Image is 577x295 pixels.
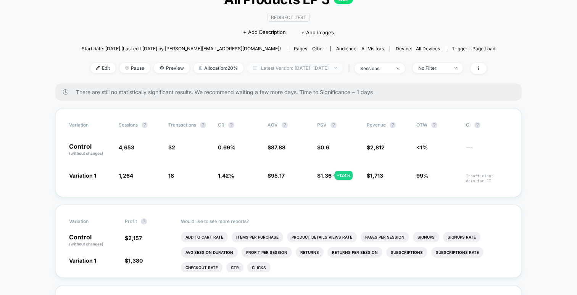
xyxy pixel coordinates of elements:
img: end [396,67,399,69]
span: Transactions [168,122,196,128]
button: ? [142,122,148,128]
span: There are still no statistically significant results. We recommend waiting a few more days . Time... [76,89,506,95]
span: 4,653 [119,144,134,151]
span: 99% [416,172,429,179]
li: Pages Per Session [361,232,409,242]
button: ? [282,122,288,128]
button: ? [390,122,396,128]
span: Latest Version: [DATE] - [DATE] [247,63,343,73]
span: $ [125,257,143,264]
span: CI [466,122,508,128]
li: Clicks [247,262,271,273]
span: Profit [125,218,137,224]
span: Edit [90,63,116,73]
li: Profit Per Session [242,247,292,258]
span: | [347,63,355,74]
span: CR [218,122,224,128]
span: Variation [69,218,111,224]
span: All Visitors [361,46,384,51]
span: OTW [416,122,458,128]
li: Avg Session Duration [181,247,238,258]
div: sessions [360,66,391,71]
span: Sessions [119,122,138,128]
li: Product Details Views Rate [287,232,357,242]
div: Audience: [336,46,384,51]
span: Redirect Test [268,13,310,22]
li: Subscriptions [386,247,427,258]
span: 0.69 % [218,144,235,151]
span: 2,157 [128,235,142,241]
li: Signups Rate [443,232,480,242]
button: ? [200,122,206,128]
p: Control [69,143,111,156]
div: Pages: [294,46,324,51]
span: 18 [168,172,174,179]
div: Trigger: [452,46,495,51]
span: Device: [390,46,446,51]
img: calendar [253,66,257,70]
span: + Add Description [243,29,286,36]
button: ? [141,218,147,224]
img: end [125,66,129,70]
div: No Filter [418,65,449,71]
span: AOV [268,122,278,128]
span: --- [466,145,508,156]
p: Control [69,234,117,247]
span: Variation 1 [69,172,96,179]
span: 95.17 [271,172,285,179]
span: $ [268,144,285,151]
span: Variation [69,122,111,128]
li: Ctr [226,262,243,273]
li: Returns Per Session [327,247,382,258]
span: other [312,46,324,51]
li: Add To Cart Rate [181,232,228,242]
p: Would like to see more reports? [181,218,508,224]
span: Preview [154,63,190,73]
span: $ [317,172,332,179]
span: Variation 1 [69,257,96,264]
span: 2,812 [370,144,385,151]
span: 32 [168,144,175,151]
span: $ [317,144,329,151]
li: Items Per Purchase [232,232,283,242]
span: $ [367,144,385,151]
span: Page Load [472,46,495,51]
li: Subscriptions Rate [431,247,484,258]
button: ? [228,122,234,128]
li: Returns [296,247,324,258]
span: $ [125,235,142,241]
span: $ [367,172,383,179]
li: Signups [413,232,439,242]
span: (without changes) [69,151,103,156]
span: 87.88 [271,144,285,151]
button: ? [330,122,337,128]
span: all devices [416,46,440,51]
span: Revenue [367,122,386,128]
span: 1,264 [119,172,133,179]
span: 0.6 [321,144,329,151]
span: 1,713 [370,172,383,179]
span: + Add Images [301,29,334,35]
button: ? [474,122,480,128]
img: end [455,67,457,69]
button: ? [431,122,437,128]
img: end [334,67,337,69]
span: <1% [416,144,428,151]
span: $ [268,172,285,179]
span: Start date: [DATE] (Last edit [DATE] by [PERSON_NAME][EMAIL_ADDRESS][DOMAIN_NAME]) [82,46,281,51]
span: 1.36 [321,172,332,179]
span: (without changes) [69,242,103,246]
li: Checkout Rate [181,262,222,273]
span: 1,380 [128,257,143,264]
span: PSV [317,122,327,128]
img: edit [96,66,100,70]
span: Insufficient data for CI [466,173,508,183]
img: rebalance [199,66,202,70]
span: Pause [119,63,150,73]
span: 1.42 % [218,172,234,179]
div: + 124 % [335,171,353,180]
span: Allocation: 20% [193,63,243,73]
